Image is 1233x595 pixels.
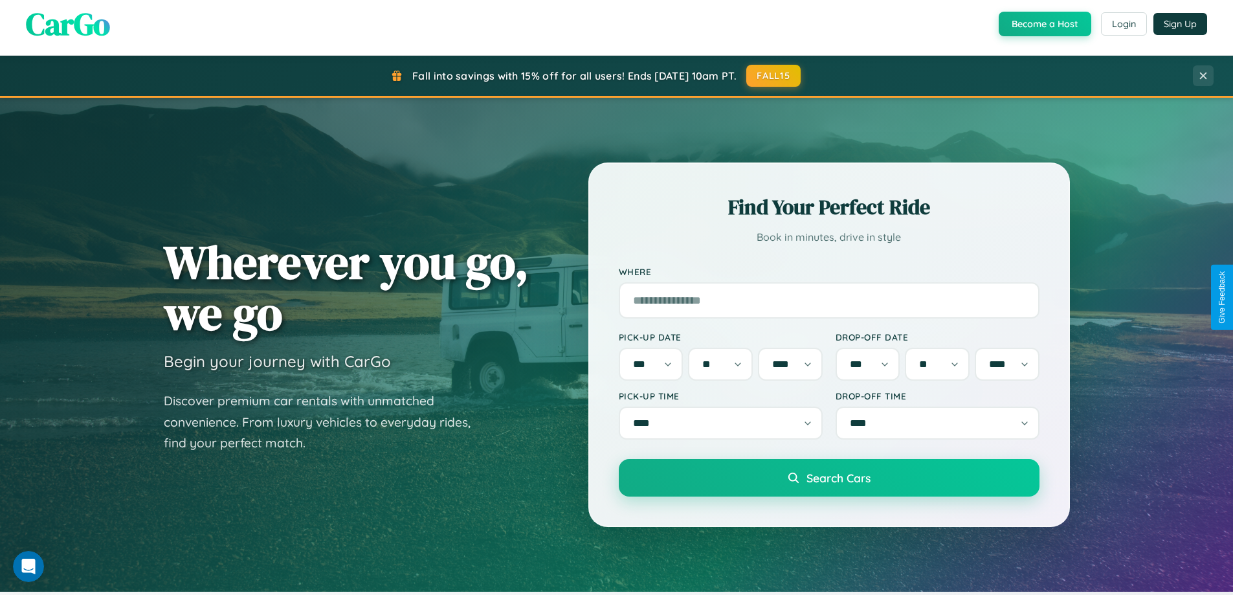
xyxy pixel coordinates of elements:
h3: Begin your journey with CarGo [164,352,391,371]
span: Fall into savings with 15% off for all users! Ends [DATE] 10am PT. [412,69,737,82]
button: Login [1101,12,1147,36]
label: Pick-up Date [619,331,823,342]
span: CarGo [26,3,110,45]
button: FALL15 [746,65,801,87]
label: Where [619,266,1039,277]
iframe: Intercom live chat [13,551,44,582]
button: Sign Up [1153,13,1207,35]
p: Discover premium car rentals with unmatched convenience. From luxury vehicles to everyday rides, ... [164,390,487,454]
button: Become a Host [999,12,1091,36]
span: Search Cars [806,471,871,485]
label: Pick-up Time [619,390,823,401]
h2: Find Your Perfect Ride [619,193,1039,221]
p: Book in minutes, drive in style [619,228,1039,247]
div: Give Feedback [1217,271,1227,324]
label: Drop-off Time [836,390,1039,401]
label: Drop-off Date [836,331,1039,342]
button: Search Cars [619,459,1039,497]
h1: Wherever you go, we go [164,236,529,339]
